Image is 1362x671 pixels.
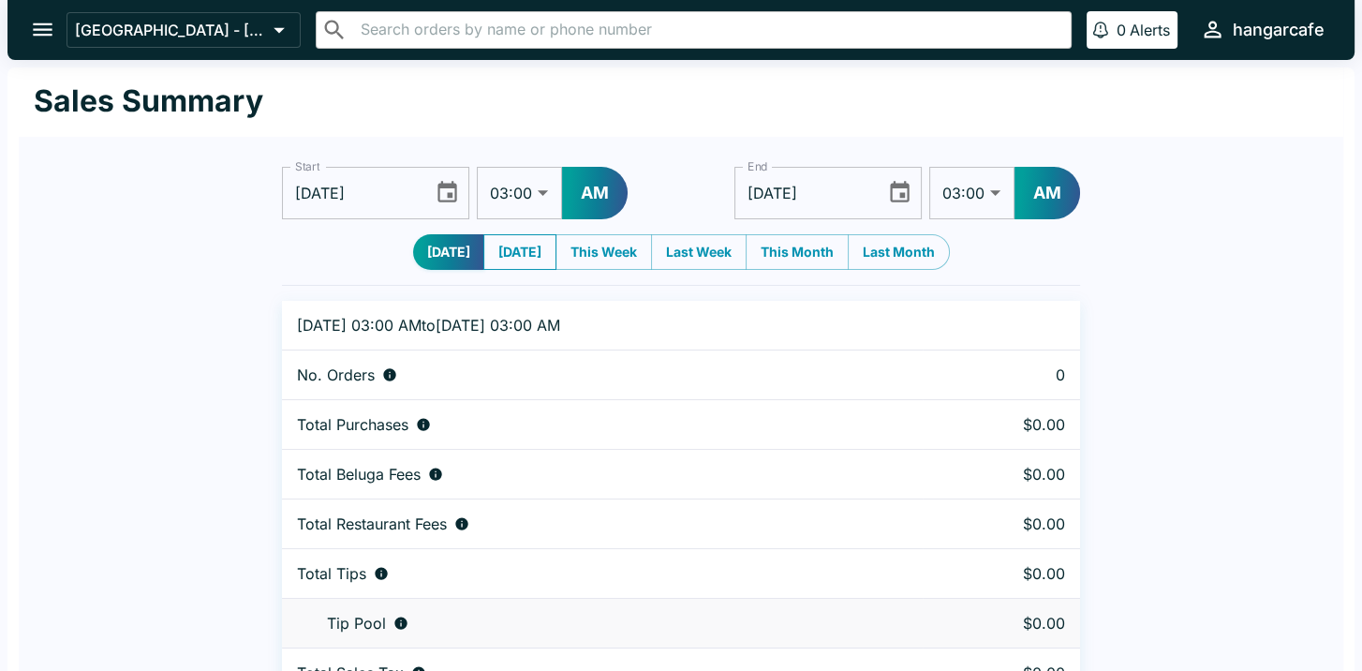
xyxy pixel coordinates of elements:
[1014,167,1080,219] button: AM
[355,17,1063,43] input: Search orders by name or phone number
[297,564,908,583] div: Combined individual and pooled tips
[734,167,872,219] input: mm/dd/yyyy
[67,12,301,48] button: [GEOGRAPHIC_DATA] - [GEOGRAPHIC_DATA]
[295,158,319,174] label: Start
[297,316,908,335] p: [DATE] 03:00 AM to [DATE] 03:00 AM
[297,465,908,484] div: Fees paid by diners to Beluga
[297,514,447,533] p: Total Restaurant Fees
[427,172,467,213] button: Choose date, selected date is Aug 13, 2025
[297,415,408,434] p: Total Purchases
[75,21,266,39] p: [GEOGRAPHIC_DATA] - [GEOGRAPHIC_DATA]
[297,365,375,384] p: No. Orders
[297,415,908,434] div: Aggregate order subtotals
[938,614,1065,633] p: $0.00
[327,614,386,633] p: Tip Pool
[562,167,628,219] button: AM
[297,514,908,533] div: Fees paid by diners to restaurant
[1233,19,1325,41] div: hangarcafe
[282,167,420,219] input: mm/dd/yyyy
[1117,21,1126,39] p: 0
[880,172,920,213] button: Choose date, selected date is Aug 14, 2025
[651,234,747,270] button: Last Week
[1130,21,1170,39] p: Alerts
[746,234,849,270] button: This Month
[19,6,67,53] button: open drawer
[297,465,421,484] p: Total Beluga Fees
[297,564,366,583] p: Total Tips
[938,365,1065,384] p: 0
[297,365,908,384] div: Number of orders placed
[748,158,768,174] label: End
[938,564,1065,583] p: $0.00
[848,234,950,270] button: Last Month
[938,465,1065,484] p: $0.00
[413,234,484,270] button: [DATE]
[1192,9,1332,50] button: hangarcafe
[34,82,263,120] h1: Sales Summary
[483,234,556,270] button: [DATE]
[938,514,1065,533] p: $0.00
[938,415,1065,434] p: $0.00
[555,234,652,270] button: This Week
[297,614,908,633] div: Tips unclaimed by a waiter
